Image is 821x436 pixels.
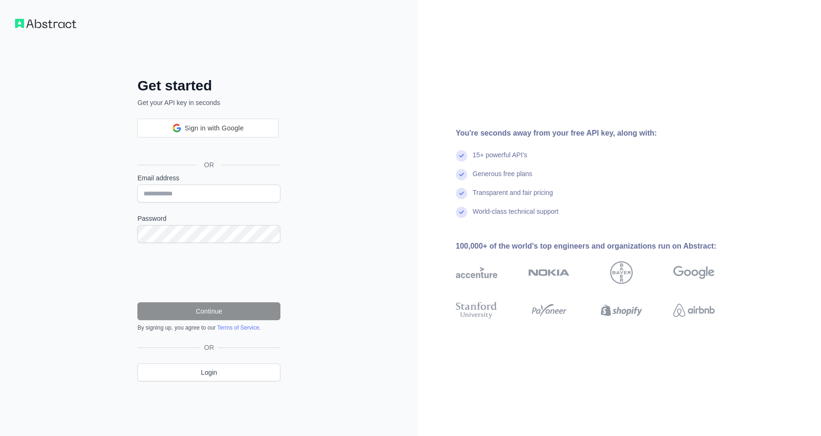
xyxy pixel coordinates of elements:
label: Password [137,214,280,223]
a: Login [137,363,280,381]
img: check mark [456,150,467,161]
div: 15+ powerful API's [473,150,527,169]
img: bayer [610,261,633,284]
img: Workflow [15,19,76,28]
label: Email address [137,173,280,183]
span: Sign in with Google [185,123,244,133]
h2: Get started [137,77,280,94]
img: airbnb [673,300,715,321]
span: OR [200,343,218,352]
img: check mark [456,188,467,199]
div: By signing up, you agree to our . [137,324,280,331]
div: 100,000+ of the world's top engineers and organizations run on Abstract: [456,241,745,252]
iframe: reCAPTCHA [137,254,280,291]
div: World-class technical support [473,207,559,226]
iframe: Sign in with Google Button [133,137,283,157]
img: payoneer [528,300,570,321]
div: You're seconds away from your free API key, along with: [456,128,745,139]
img: check mark [456,169,467,180]
img: check mark [456,207,467,218]
span: OR [197,160,222,170]
p: Get your API key in seconds [137,98,280,107]
div: Transparent and fair pricing [473,188,553,207]
img: shopify [601,300,642,321]
img: nokia [528,261,570,284]
a: Terms of Service [217,324,259,331]
div: Sign in with Google [137,119,279,137]
img: stanford university [456,300,497,321]
img: accenture [456,261,497,284]
div: Generous free plans [473,169,533,188]
button: Continue [137,302,280,320]
img: google [673,261,715,284]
